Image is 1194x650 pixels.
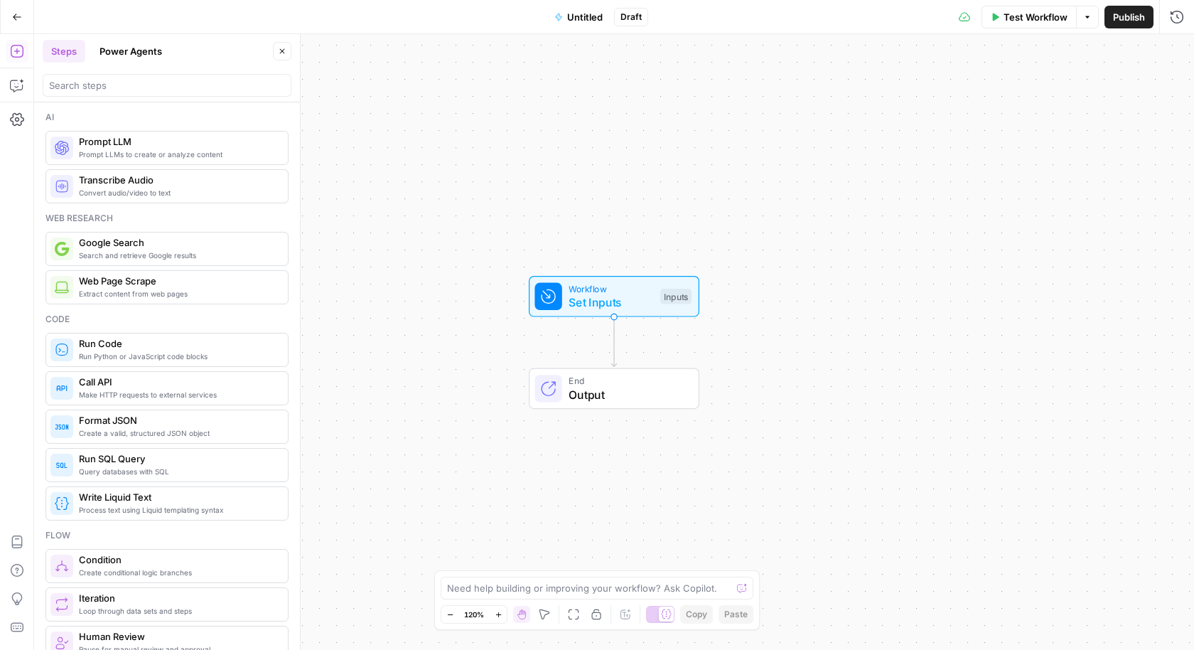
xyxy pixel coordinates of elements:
[686,608,707,621] span: Copy
[567,10,603,24] span: Untitled
[79,605,276,617] span: Loop through data sets and steps
[569,294,653,311] span: Set Inputs
[43,40,85,63] button: Steps
[719,605,753,624] button: Paste
[79,553,276,567] span: Condition
[79,452,276,466] span: Run SQL Query
[45,313,289,326] div: Code
[1113,10,1145,24] span: Publish
[569,386,684,403] span: Output
[49,78,285,92] input: Search steps
[724,608,748,621] span: Paste
[1004,10,1067,24] span: Test Workflow
[660,289,692,304] div: Inputs
[91,40,171,63] button: Power Agents
[79,173,276,187] span: Transcribe Audio
[611,316,616,367] g: Edge from start to end
[79,134,276,149] span: Prompt LLM
[79,490,276,504] span: Write Liquid Text
[464,609,484,620] span: 120%
[45,529,289,542] div: Flow
[79,351,276,362] span: Run Python or JavaScript code blocks
[79,336,276,351] span: Run Code
[79,375,276,389] span: Call API
[981,6,1076,28] button: Test Workflow
[620,11,642,23] span: Draft
[79,274,276,288] span: Web Page Scrape
[79,427,276,439] span: Create a valid, structured JSON object
[546,6,611,28] button: Untitled
[79,504,276,516] span: Process text using Liquid templating syntax
[79,466,276,477] span: Query databases with SQL
[569,374,684,388] span: End
[569,282,653,295] span: Workflow
[79,149,276,160] span: Prompt LLMs to create or analyze content
[79,629,276,644] span: Human Review
[79,389,276,400] span: Make HTTP requests to external services
[79,591,276,605] span: Iteration
[680,605,713,624] button: Copy
[79,187,276,198] span: Convert audio/video to text
[79,235,276,250] span: Google Search
[482,276,746,317] div: WorkflowSet InputsInputs
[79,413,276,427] span: Format JSON
[482,368,746,410] div: EndOutput
[1104,6,1153,28] button: Publish
[79,250,276,261] span: Search and retrieve Google results
[79,567,276,578] span: Create conditional logic branches
[45,111,289,124] div: Ai
[45,212,289,225] div: Web research
[79,288,276,299] span: Extract content from web pages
